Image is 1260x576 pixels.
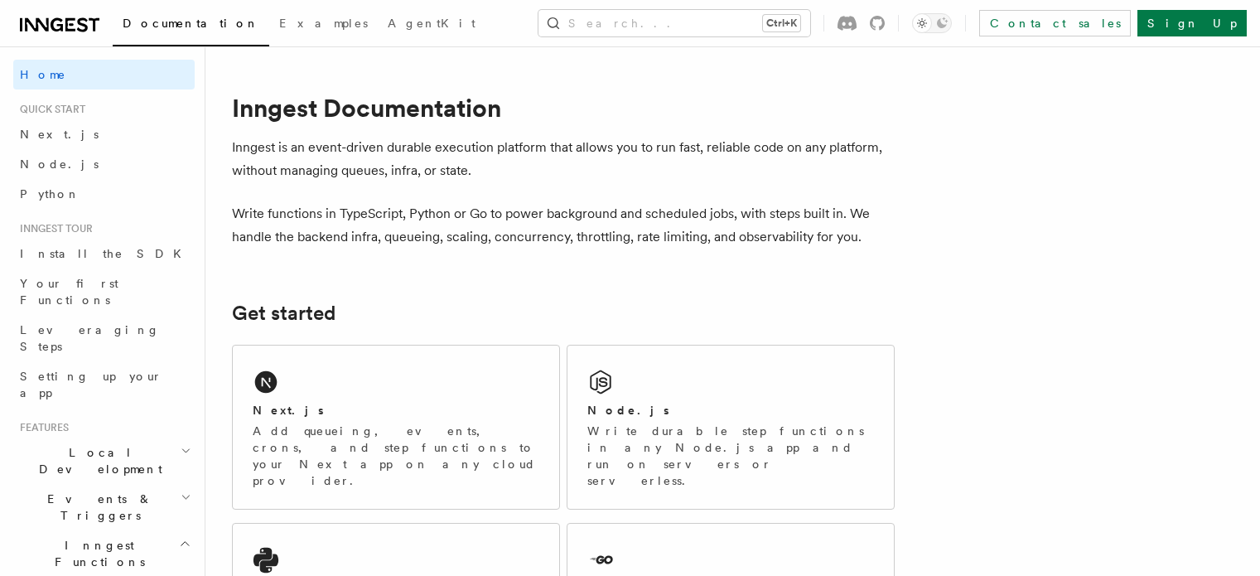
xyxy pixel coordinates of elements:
[979,10,1131,36] a: Contact sales
[763,15,800,31] kbd: Ctrl+K
[912,13,952,33] button: Toggle dark mode
[13,119,195,149] a: Next.js
[253,423,539,489] p: Add queueing, events, crons, and step functions to your Next app on any cloud provider.
[232,345,560,510] a: Next.jsAdd queueing, events, crons, and step functions to your Next app on any cloud provider.
[13,222,93,235] span: Inngest tour
[13,239,195,269] a: Install the SDK
[279,17,368,30] span: Examples
[1137,10,1247,36] a: Sign Up
[538,10,810,36] button: Search...Ctrl+K
[13,421,69,434] span: Features
[587,402,669,419] h2: Node.js
[13,269,195,315] a: Your first Functions
[20,247,191,260] span: Install the SDK
[232,136,895,182] p: Inngest is an event-driven durable execution platform that allows you to run fast, reliable code ...
[13,537,179,570] span: Inngest Functions
[13,60,195,90] a: Home
[13,484,195,530] button: Events & Triggers
[20,187,80,201] span: Python
[587,423,874,489] p: Write durable step functions in any Node.js app and run on servers or serverless.
[123,17,259,30] span: Documentation
[232,202,895,249] p: Write functions in TypeScript, Python or Go to power background and scheduled jobs, with steps bu...
[13,444,181,477] span: Local Development
[20,66,66,83] span: Home
[13,179,195,209] a: Python
[567,345,895,510] a: Node.jsWrite durable step functions in any Node.js app and run on servers or serverless.
[13,149,195,179] a: Node.js
[253,402,324,419] h2: Next.js
[13,438,195,484] button: Local Development
[378,5,485,45] a: AgentKit
[13,103,85,116] span: Quick start
[13,491,181,524] span: Events & Triggers
[20,277,118,307] span: Your first Functions
[20,128,99,141] span: Next.js
[232,302,336,325] a: Get started
[20,157,99,171] span: Node.js
[232,93,895,123] h1: Inngest Documentation
[13,315,195,361] a: Leveraging Steps
[113,5,269,46] a: Documentation
[20,370,162,399] span: Setting up your app
[269,5,378,45] a: Examples
[13,361,195,408] a: Setting up your app
[20,323,160,353] span: Leveraging Steps
[388,17,476,30] span: AgentKit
